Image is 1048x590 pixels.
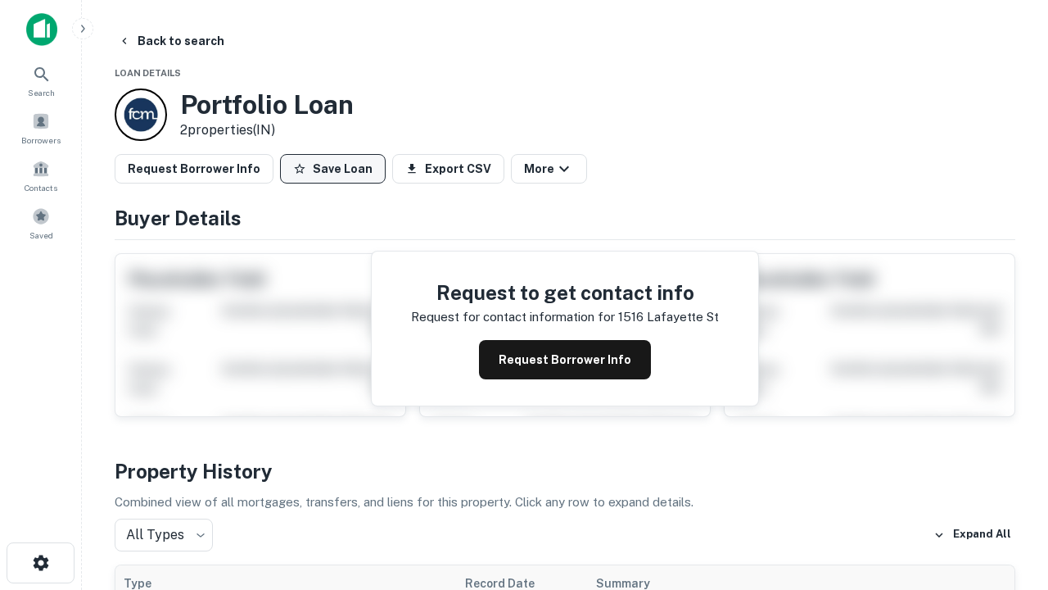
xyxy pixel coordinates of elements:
p: Combined view of all mortgages, transfers, and liens for this property. Click any row to expand d... [115,492,1015,512]
button: Expand All [929,523,1015,547]
a: Saved [5,201,77,245]
a: Contacts [5,153,77,197]
img: capitalize-icon.png [26,13,57,46]
span: Loan Details [115,68,181,78]
span: Saved [29,229,53,242]
button: Save Loan [280,154,386,184]
span: Contacts [25,181,57,194]
a: Search [5,58,77,102]
iframe: Chat Widget [966,406,1048,485]
h3: Portfolio Loan [180,89,354,120]
a: Borrowers [5,106,77,150]
span: Search [28,86,55,99]
button: Back to search [111,26,231,56]
h4: Property History [115,456,1015,486]
button: Request Borrower Info [115,154,273,184]
h4: Buyer Details [115,203,1015,233]
p: 1516 lafayette st [618,307,719,327]
button: More [511,154,587,184]
button: Export CSV [392,154,504,184]
p: Request for contact information for [411,307,615,327]
div: All Types [115,519,213,551]
button: Request Borrower Info [479,340,651,379]
span: Borrowers [21,134,61,147]
h4: Request to get contact info [411,278,719,307]
p: 2 properties (IN) [180,120,354,140]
